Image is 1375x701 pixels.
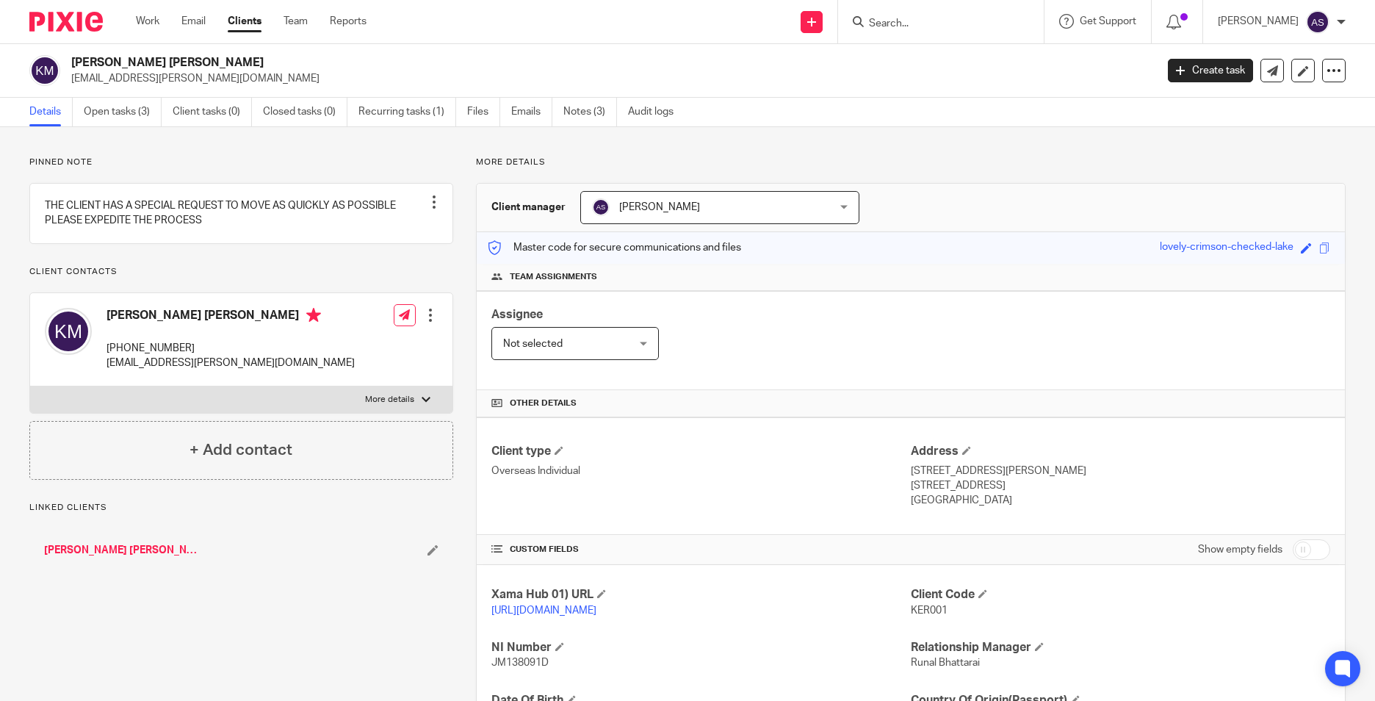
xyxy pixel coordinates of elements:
a: Open tasks (3) [84,98,162,126]
p: [PHONE_NUMBER] [107,341,355,356]
p: More details [476,157,1346,168]
span: Not selected [503,339,563,349]
p: Pinned note [29,157,453,168]
h4: NI Number [491,640,911,655]
a: Files [467,98,500,126]
a: Details [29,98,73,126]
h3: Client manager [491,200,566,215]
img: svg%3E [29,55,60,86]
a: Client tasks (0) [173,98,252,126]
p: [GEOGRAPHIC_DATA] [911,493,1330,508]
a: Team [284,14,308,29]
h4: + Add contact [190,439,292,461]
p: More details [365,394,414,406]
a: Notes (3) [563,98,617,126]
p: Master code for secure communications and files [488,240,741,255]
p: [EMAIL_ADDRESS][PERSON_NAME][DOMAIN_NAME] [71,71,1146,86]
a: Emails [511,98,552,126]
h4: Relationship Manager [911,640,1330,655]
p: Overseas Individual [491,464,911,478]
p: [EMAIL_ADDRESS][PERSON_NAME][DOMAIN_NAME] [107,356,355,370]
h4: Xama Hub 01) URL [491,587,911,603]
h2: [PERSON_NAME] [PERSON_NAME] [71,55,931,71]
a: Clients [228,14,261,29]
p: Linked clients [29,502,453,514]
p: [STREET_ADDRESS] [911,478,1330,493]
i: Primary [306,308,321,323]
img: svg%3E [1306,10,1329,34]
label: Show empty fields [1198,542,1282,557]
h4: Client Code [911,587,1330,603]
img: Pixie [29,12,103,32]
a: Reports [330,14,367,29]
img: svg%3E [45,308,92,355]
a: Audit logs [628,98,685,126]
h4: [PERSON_NAME] [PERSON_NAME] [107,308,355,326]
span: KER001 [911,605,948,616]
p: Client contacts [29,266,453,278]
span: Team assignments [510,271,597,283]
span: [PERSON_NAME] [619,202,700,212]
span: Get Support [1080,16,1136,26]
p: [PERSON_NAME] [1218,14,1299,29]
span: Other details [510,398,577,409]
input: Search [867,18,1000,31]
h4: CUSTOM FIELDS [491,544,911,556]
a: Create task [1168,59,1253,82]
div: lovely-crimson-checked-lake [1160,240,1293,256]
a: [PERSON_NAME] [PERSON_NAME] [44,543,202,558]
span: Assignee [491,309,543,320]
a: Work [136,14,159,29]
a: [URL][DOMAIN_NAME] [491,605,596,616]
a: Recurring tasks (1) [358,98,456,126]
span: Runal Bhattarai [911,658,980,668]
h4: Address [911,444,1330,459]
img: svg%3E [592,198,610,216]
h4: Client type [491,444,911,459]
a: Email [181,14,206,29]
span: JM138091D [491,658,549,668]
p: [STREET_ADDRESS][PERSON_NAME] [911,464,1330,478]
a: Closed tasks (0) [263,98,347,126]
